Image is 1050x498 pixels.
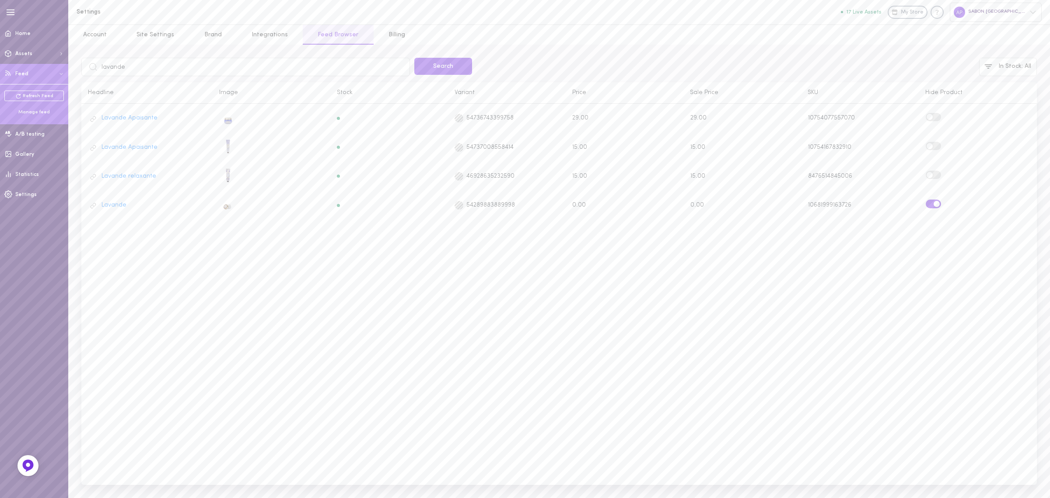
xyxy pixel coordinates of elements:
[101,144,157,151] a: Lavande Apaisante
[15,31,31,36] span: Home
[101,201,126,209] a: Lavande
[808,144,851,151] span: 10754167832910
[414,58,472,75] button: Search
[466,114,514,122] span: 54736743399758
[330,89,448,97] div: Stock
[81,58,410,76] input: Search
[455,114,463,123] span: Lavande Apaisante
[919,89,1036,97] div: Hide Product
[572,173,587,179] span: 15.00
[888,6,927,19] a: My Store
[455,143,463,152] span: Lavande Apaisante
[841,9,882,15] button: 17 Live Assets
[901,9,924,17] span: My Store
[572,115,588,121] span: 29.00
[15,192,37,197] span: Settings
[77,9,221,15] h1: Settings
[15,152,34,157] span: Gallery
[455,201,463,210] span: Lavande
[690,173,705,179] span: 15.00
[303,25,373,45] a: Feed Browser
[690,115,707,121] span: 29.00
[15,132,45,137] span: A/B testing
[81,89,213,97] div: Headline
[122,25,189,45] a: Site Settings
[68,25,122,45] a: Account
[466,201,515,209] span: 54289883889998
[808,115,855,121] span: 10754077557070
[572,144,587,151] span: 15.00
[189,25,237,45] a: Brand
[683,89,801,97] div: Sale Price
[466,172,514,180] span: 46928635232590
[931,6,944,19] div: Knowledge center
[566,89,683,97] div: Price
[101,114,157,122] a: Lavande Apaisante
[15,51,32,56] span: Assets
[466,144,514,151] span: 54737008558414
[4,109,64,116] div: Manage feed
[572,202,586,208] span: 0.00
[237,25,303,45] a: Integrations
[801,89,919,97] div: SKU
[979,58,1037,76] button: In Stock: All
[690,202,704,208] span: 0.00
[808,173,852,179] span: 8476514845006
[213,89,330,97] div: Image
[374,25,420,45] a: Billing
[4,91,64,101] a: Refresh Feed
[841,9,888,15] a: 17 Live Assets
[690,144,705,151] span: 15.00
[455,172,463,181] span: Lavande relaxante
[21,459,35,472] img: Feedback Button
[448,89,566,97] div: Variant
[15,172,39,177] span: Statistics
[15,71,28,77] span: Feed
[950,3,1042,21] div: SABON [GEOGRAPHIC_DATA]
[808,202,851,208] span: 10681999163726
[101,172,156,180] a: Lavande relaxante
